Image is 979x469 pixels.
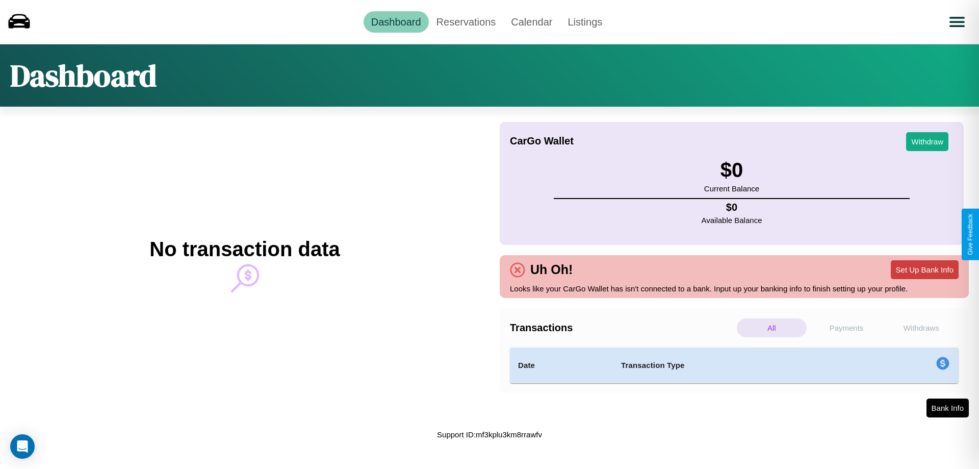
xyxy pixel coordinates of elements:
p: Payments [812,318,882,337]
h4: Transaction Type [621,359,853,372]
p: All [737,318,807,337]
h4: CarGo Wallet [510,135,574,147]
h4: Uh Oh! [525,262,578,277]
h4: Transactions [510,322,734,334]
h1: Dashboard [10,55,157,96]
button: Set Up Bank Info [891,260,959,279]
h4: Date [518,359,605,372]
a: Calendar [503,11,560,33]
div: Open Intercom Messenger [10,434,35,459]
h4: $ 0 [702,202,762,213]
button: Withdraw [906,132,948,151]
p: Current Balance [704,182,759,195]
p: Support ID: mf3kplu3km8rrawfv [437,428,542,441]
h2: No transaction data [149,238,340,261]
p: Looks like your CarGo Wallet has isn't connected to a bank. Input up your banking info to finish ... [510,282,959,295]
h3: $ 0 [704,159,759,182]
p: Withdraws [886,318,956,337]
a: Dashboard [364,11,429,33]
button: Open menu [943,8,971,36]
div: Give Feedback [967,214,974,255]
button: Bank Info [926,399,969,417]
table: simple table [510,348,959,383]
p: Available Balance [702,213,762,227]
a: Reservations [429,11,504,33]
a: Listings [560,11,610,33]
